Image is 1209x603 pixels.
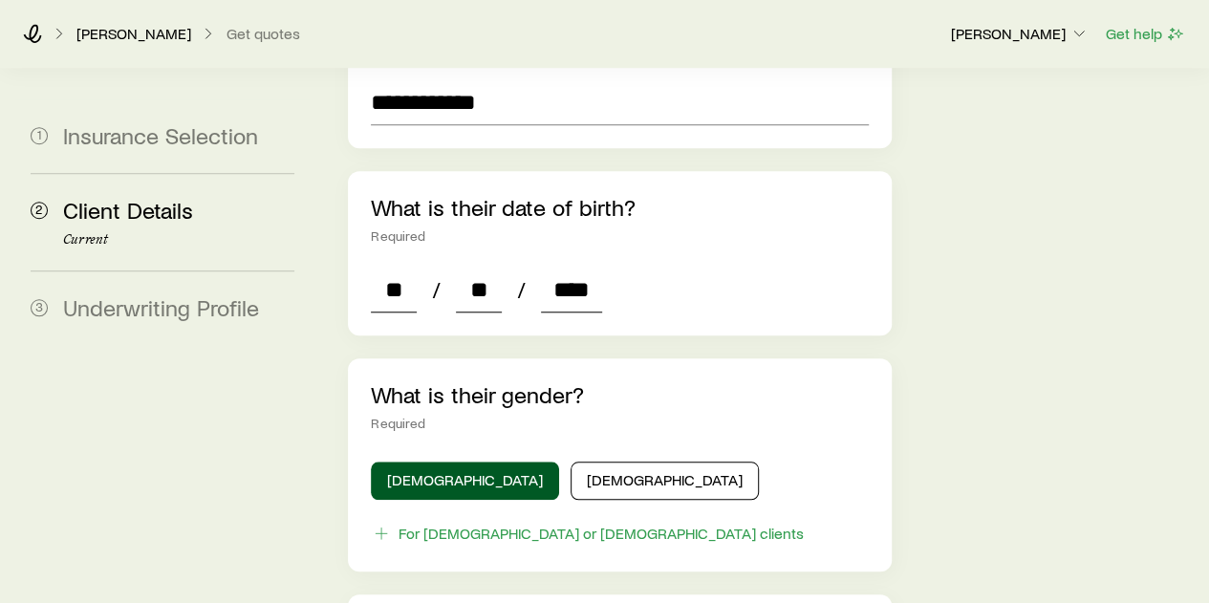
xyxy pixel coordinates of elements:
[509,276,533,303] span: /
[371,523,805,545] button: For [DEMOGRAPHIC_DATA] or [DEMOGRAPHIC_DATA] clients
[371,381,868,408] p: What is their gender?
[31,202,48,219] span: 2
[424,276,448,303] span: /
[951,24,1089,43] p: [PERSON_NAME]
[31,127,48,144] span: 1
[63,196,193,224] span: Client Details
[950,23,1090,46] button: [PERSON_NAME]
[371,416,868,431] div: Required
[63,232,294,248] p: Current
[571,462,759,500] button: [DEMOGRAPHIC_DATA]
[63,121,258,149] span: Insurance Selection
[63,293,259,321] span: Underwriting Profile
[371,194,868,221] p: What is their date of birth?
[371,228,868,244] div: Required
[371,462,559,500] button: [DEMOGRAPHIC_DATA]
[31,299,48,316] span: 3
[76,24,191,43] p: [PERSON_NAME]
[226,25,301,43] button: Get quotes
[1105,23,1186,45] button: Get help
[399,524,804,543] div: For [DEMOGRAPHIC_DATA] or [DEMOGRAPHIC_DATA] clients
